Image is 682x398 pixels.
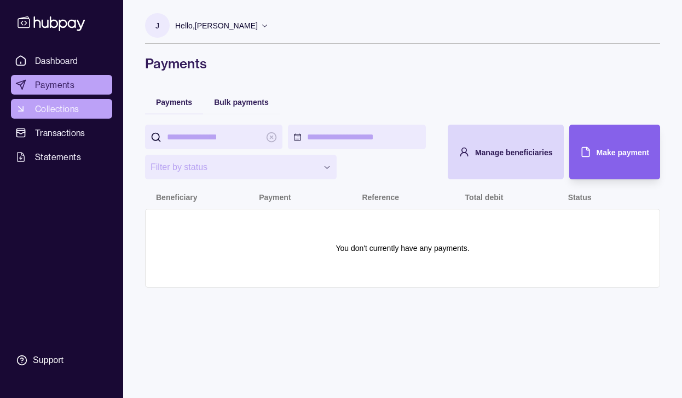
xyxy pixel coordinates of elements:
p: Hello, [PERSON_NAME] [175,20,258,32]
a: Support [11,349,112,372]
span: Payments [35,78,74,91]
p: Reference [362,193,399,202]
p: Beneficiary [156,193,197,202]
span: Make payment [597,148,649,157]
a: Statements [11,147,112,167]
p: You don't currently have any payments. [336,242,469,254]
a: Dashboard [11,51,112,71]
a: Transactions [11,123,112,143]
p: Total debit [465,193,504,202]
button: Manage beneficiaries [448,125,564,179]
div: Support [33,354,63,366]
span: Statements [35,150,81,163]
span: Bulk payments [214,98,269,107]
span: Collections [35,102,79,115]
input: search [167,125,261,149]
h1: Payments [145,55,660,72]
span: Dashboard [35,54,78,67]
button: Make payment [569,125,660,179]
span: Manage beneficiaries [475,148,553,157]
p: Payment [259,193,291,202]
span: Payments [156,98,192,107]
p: J [155,20,159,32]
span: Transactions [35,126,85,139]
a: Payments [11,75,112,95]
a: Collections [11,99,112,119]
p: Status [568,193,592,202]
